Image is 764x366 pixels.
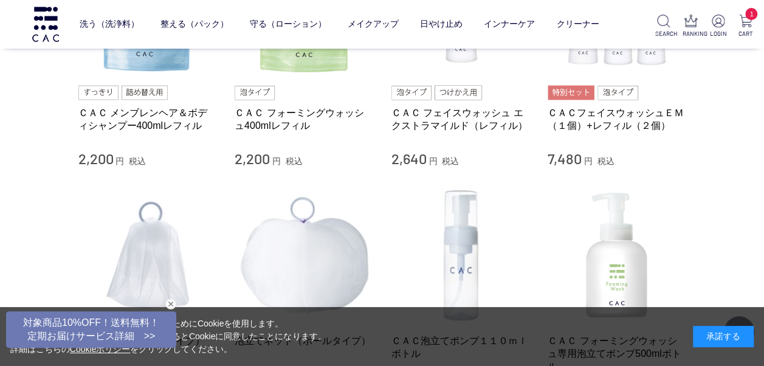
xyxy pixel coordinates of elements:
[442,156,459,165] span: 税込
[556,9,599,40] a: クリーナー
[428,156,437,165] span: 円
[78,149,114,167] span: 2,200
[548,85,594,100] img: 特別セット
[548,149,582,167] span: 7,480
[391,106,530,132] a: ＣＡＣ フェイスウォッシュ エクストラマイルド（レフィル）
[655,15,673,38] a: SEARCH
[391,149,427,167] span: 2,640
[693,326,754,347] div: 承諾する
[597,85,638,100] img: 泡タイプ
[548,106,686,132] a: ＣＡＣフェイスウォッシュＥＭ（１個）+レフィル（２個）
[745,8,757,20] span: 1
[484,9,535,40] a: インナーケア
[80,9,139,40] a: 洗う（洗浄料）
[682,15,700,38] a: RANKING
[709,29,727,38] p: LOGIN
[235,85,275,100] img: 泡タイプ
[737,15,754,38] a: 1 CART
[122,85,168,100] img: 詰め替え用
[78,106,217,132] a: ＣＡＣ メンブレンヘア＆ボディシャンプー400mlレフィル
[235,106,373,132] a: ＣＡＣ フォーミングウォッシュ400mlレフィル
[348,9,399,40] a: メイクアップ
[272,156,281,165] span: 円
[235,185,373,324] img: 泡立てネット（ボールタイプ）
[548,185,686,324] img: ＣＡＣ フォーミングウォッシュ専用泡立てポンプ500mlボトル
[737,29,754,38] p: CART
[655,29,673,38] p: SEARCH
[160,9,229,40] a: 整える（パック）
[30,7,61,41] img: logo
[250,9,326,40] a: 守る（ローション）
[115,156,124,165] span: 円
[286,156,303,165] span: 税込
[584,156,593,165] span: 円
[420,9,463,40] a: 日やけ止め
[78,185,217,324] img: 泡立てネット（ベルタイプ）
[129,156,146,165] span: 税込
[78,85,119,100] img: すっきり
[682,29,700,38] p: RANKING
[435,85,482,100] img: つけかえ用
[391,185,530,324] img: ＣＡＣ泡立てポンプ１１０ｍｌボトル
[391,85,432,100] img: 泡タイプ
[235,149,270,167] span: 2,200
[709,15,727,38] a: LOGIN
[597,156,614,165] span: 税込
